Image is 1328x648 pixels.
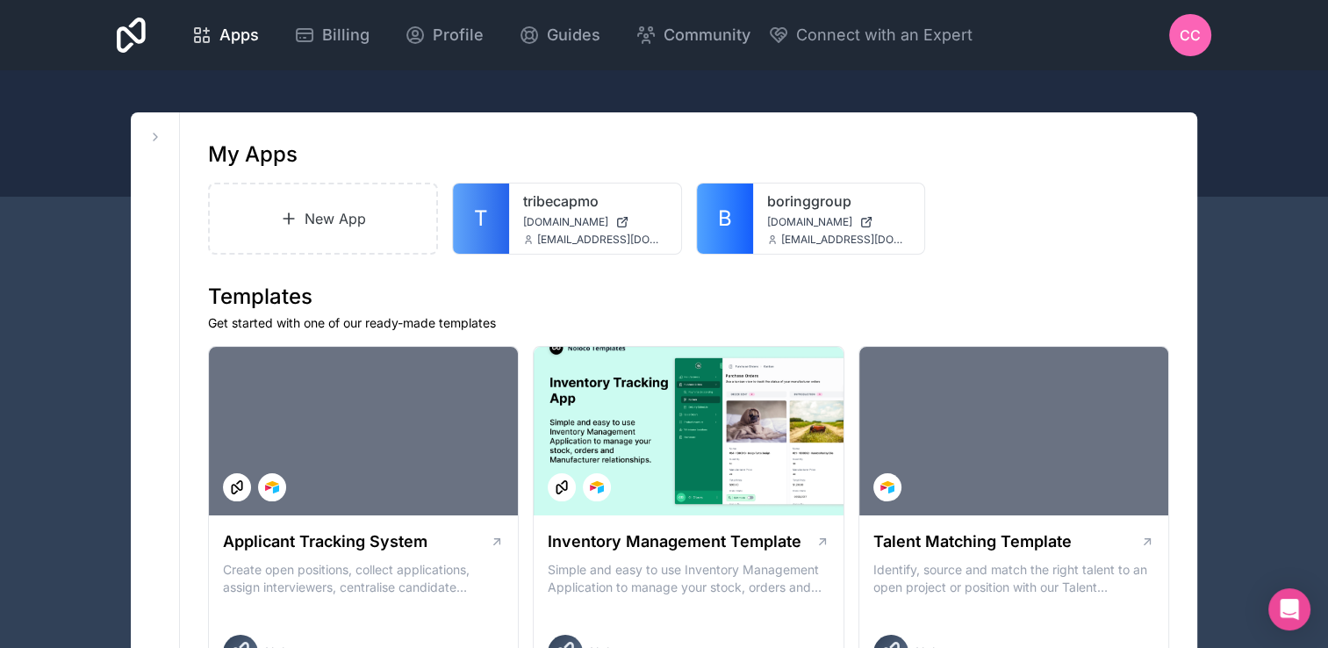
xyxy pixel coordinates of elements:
img: Airtable Logo [880,480,894,494]
h1: Applicant Tracking System [223,529,427,554]
span: Community [664,23,750,47]
span: Apps [219,23,259,47]
span: [EMAIL_ADDRESS][DOMAIN_NAME] [537,233,667,247]
button: Connect with an Expert [768,23,973,47]
span: [DOMAIN_NAME] [523,215,608,229]
p: Create open positions, collect applications, assign interviewers, centralise candidate feedback a... [223,561,504,596]
p: Simple and easy to use Inventory Management Application to manage your stock, orders and Manufact... [548,561,829,596]
h1: Inventory Management Template [548,529,801,554]
a: tribecapmo [523,191,667,212]
h1: Templates [208,283,1169,311]
span: Billing [322,23,370,47]
a: Billing [280,16,384,54]
span: CC [1180,25,1201,46]
a: Community [621,16,764,54]
span: Connect with an Expert [796,23,973,47]
p: Get started with one of our ready-made templates [208,314,1169,332]
span: B [718,205,732,233]
a: New App [208,183,438,255]
a: Apps [177,16,273,54]
h1: My Apps [208,140,298,169]
a: T [453,184,509,254]
span: [EMAIL_ADDRESS][DOMAIN_NAME] [781,233,911,247]
a: boringgroup [767,191,911,212]
img: Airtable Logo [265,480,279,494]
h1: Talent Matching Template [873,529,1072,554]
span: Profile [433,23,484,47]
a: [DOMAIN_NAME] [767,215,911,229]
span: [DOMAIN_NAME] [767,215,852,229]
div: Open Intercom Messenger [1268,588,1310,630]
a: B [697,184,753,254]
p: Identify, source and match the right talent to an open project or position with our Talent Matchi... [873,561,1154,596]
a: Profile [391,16,498,54]
span: T [474,205,488,233]
img: Airtable Logo [590,480,604,494]
span: Guides [547,23,600,47]
a: [DOMAIN_NAME] [523,215,667,229]
a: Guides [505,16,614,54]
